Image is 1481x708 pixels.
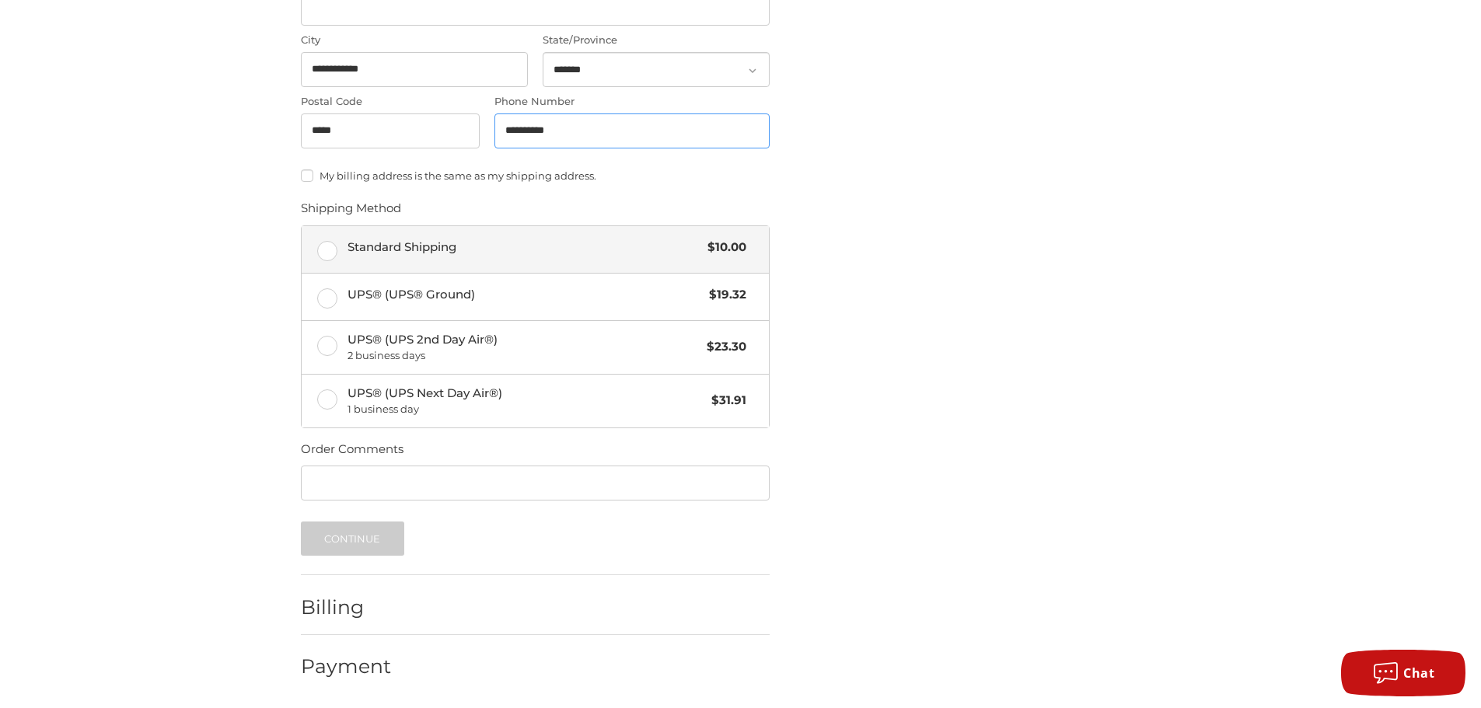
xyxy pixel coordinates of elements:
[348,385,704,417] span: UPS® (UPS Next Day Air®)
[701,286,746,304] span: $19.32
[301,595,392,619] h2: Billing
[704,392,746,410] span: $31.91
[301,521,404,556] button: Continue
[348,286,702,304] span: UPS® (UPS® Ground)
[301,200,401,225] legend: Shipping Method
[301,33,528,48] label: City
[1341,650,1465,696] button: Chat
[1403,664,1434,682] span: Chat
[700,239,746,256] span: $10.00
[301,654,392,678] h2: Payment
[301,441,403,466] legend: Order Comments
[699,338,746,356] span: $23.30
[543,33,770,48] label: State/Province
[494,94,770,110] label: Phone Number
[348,348,700,364] span: 2 business days
[348,402,704,417] span: 1 business day
[348,239,700,256] span: Standard Shipping
[301,169,770,182] label: My billing address is the same as my shipping address.
[301,94,480,110] label: Postal Code
[348,331,700,364] span: UPS® (UPS 2nd Day Air®)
